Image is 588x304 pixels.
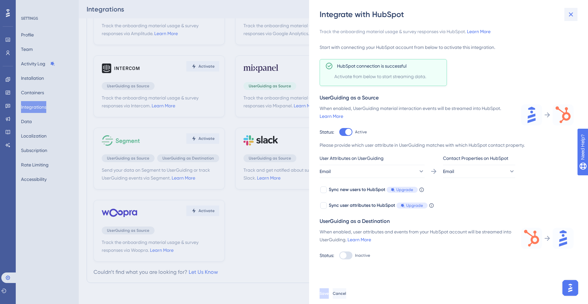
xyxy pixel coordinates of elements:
[320,43,574,51] div: Start with connecting your HubSpot account from below to activate this integration.
[320,154,384,162] span: User Attributes on UserGuiding
[320,288,329,299] button: Save
[406,203,423,208] span: Upgrade
[333,291,346,296] span: Cancel
[443,165,515,178] button: Email
[320,228,513,244] div: When enabled, user attributes and events from your HubSpot account will be streamed into UserGuid...
[355,129,367,135] span: Active
[334,73,444,80] span: Activate from below to start streaming data.
[337,62,407,70] span: HubSpot connection is successful
[333,288,346,299] button: Cancel
[560,278,580,298] iframe: UserGuiding AI Assistant Launcher
[320,94,574,102] div: UserGuiding as a Source
[443,154,508,162] span: Contact Properties on HubSpot
[396,187,413,192] span: Upgrade
[320,9,579,20] div: Integrate with HubSpot
[320,165,425,178] button: Email
[320,114,343,119] a: Learn More
[320,128,334,136] div: Status:
[320,28,574,35] div: Track the onboarding material usage & survey responses via HubSpot.
[15,2,41,10] span: Need Help?
[320,141,574,149] div: Please provide which user attribute in UserGuiding matches with which HubSpot contact property.
[320,291,329,296] span: Save
[355,253,370,258] span: Inactive
[320,217,574,225] div: UserGuiding as a Destination
[329,186,418,194] div: Sync new users to HubSpot
[320,104,513,120] div: When enabled, UserGuiding material interaction events will be streamed into HubSpot.
[347,237,371,242] a: Learn More
[320,167,331,175] span: Email
[443,167,454,175] span: Email
[467,29,491,34] a: Learn More
[329,202,428,209] div: Sync user attributes to HubSpot
[320,251,334,259] div: Status:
